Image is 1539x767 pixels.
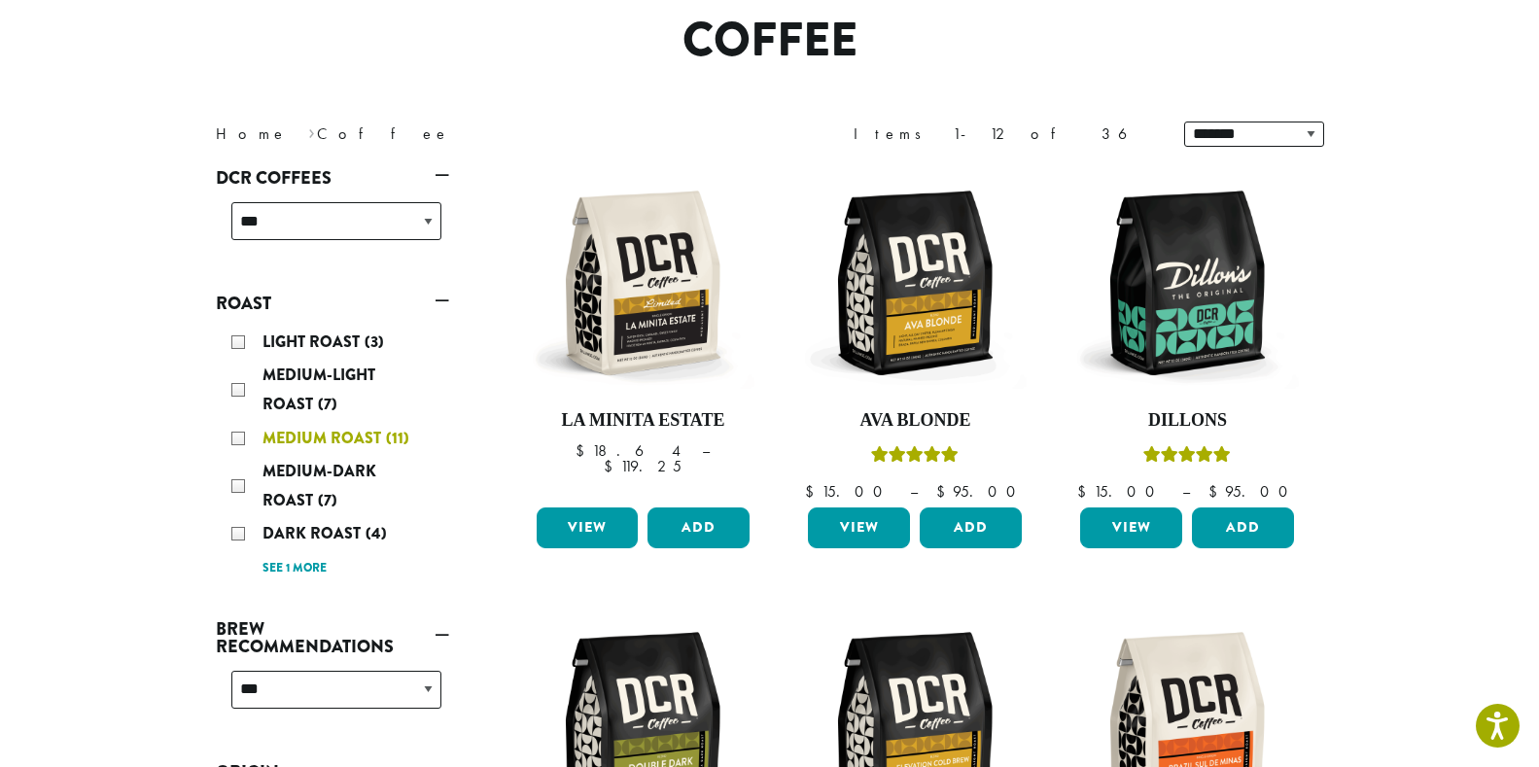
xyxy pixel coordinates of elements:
a: Roast [216,287,449,320]
div: Rated 5.00 out of 5 [871,443,959,472]
button: Add [647,507,750,548]
span: – [702,440,710,461]
img: DCR-12oz-Ava-Blonde-Stock-scaled.png [803,171,1027,395]
a: View [537,507,639,548]
div: Roast [216,320,449,589]
a: Ava BlondeRated 5.00 out of 5 [803,171,1027,500]
a: La Minita Estate [532,171,755,500]
span: › [308,116,315,146]
img: DCR-12oz-Dillons-Stock-scaled.png [1075,171,1299,395]
span: (3) [365,331,384,353]
span: $ [1208,481,1225,502]
nav: Breadcrumb [216,122,741,146]
span: (7) [318,489,337,511]
a: Brew Recommendations [216,612,449,663]
div: Brew Recommendations [216,663,449,732]
bdi: 18.64 [576,440,683,461]
span: $ [936,481,953,502]
span: Light Roast [262,331,365,353]
img: DCR-12oz-La-Minita-Estate-Stock-scaled.png [531,171,754,395]
button: Add [920,507,1022,548]
a: DillonsRated 5.00 out of 5 [1075,171,1299,500]
bdi: 95.00 [1208,481,1297,502]
a: Home [216,123,288,144]
div: Rated 5.00 out of 5 [1143,443,1231,472]
a: DCR Coffees [216,161,449,194]
bdi: 119.25 [604,456,682,476]
span: $ [1077,481,1094,502]
span: Medium Roast [262,427,386,449]
h4: Dillons [1075,410,1299,432]
span: (4) [366,522,387,544]
span: Dark Roast [262,522,366,544]
div: DCR Coffees [216,194,449,263]
span: Medium-Dark Roast [262,460,376,511]
h1: Coffee [201,13,1339,69]
span: (7) [318,393,337,415]
span: $ [805,481,822,502]
span: $ [576,440,592,461]
span: – [1182,481,1190,502]
bdi: 95.00 [936,481,1025,502]
bdi: 15.00 [1077,481,1164,502]
div: Items 1-12 of 36 [854,122,1155,146]
a: View [808,507,910,548]
a: View [1080,507,1182,548]
button: Add [1192,507,1294,548]
h4: Ava Blonde [803,410,1027,432]
bdi: 15.00 [805,481,892,502]
h4: La Minita Estate [532,410,755,432]
span: Medium-Light Roast [262,364,375,415]
a: See 1 more [262,559,327,578]
span: – [910,481,918,502]
span: $ [604,456,620,476]
span: (11) [386,427,409,449]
